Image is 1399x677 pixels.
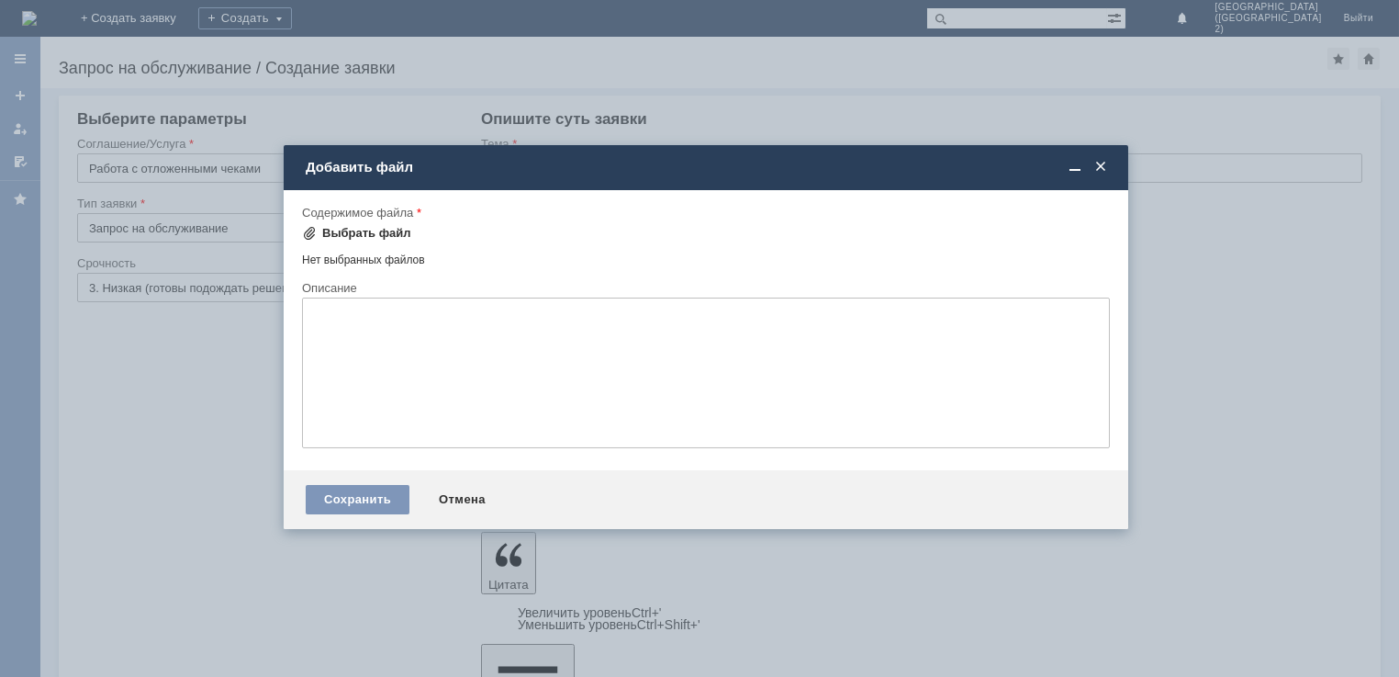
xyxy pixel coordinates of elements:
[302,246,1110,267] div: Нет выбранных файлов
[7,7,268,37] div: Добрый вечер,отмена чека на сумму 3151 р.
[1066,159,1084,175] span: Свернуть (Ctrl + M)
[1091,159,1110,175] span: Закрыть
[302,282,1106,294] div: Описание
[306,159,1110,175] div: Добавить файл
[302,207,1106,219] div: Содержимое файла
[322,226,411,241] div: Выбрать файл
